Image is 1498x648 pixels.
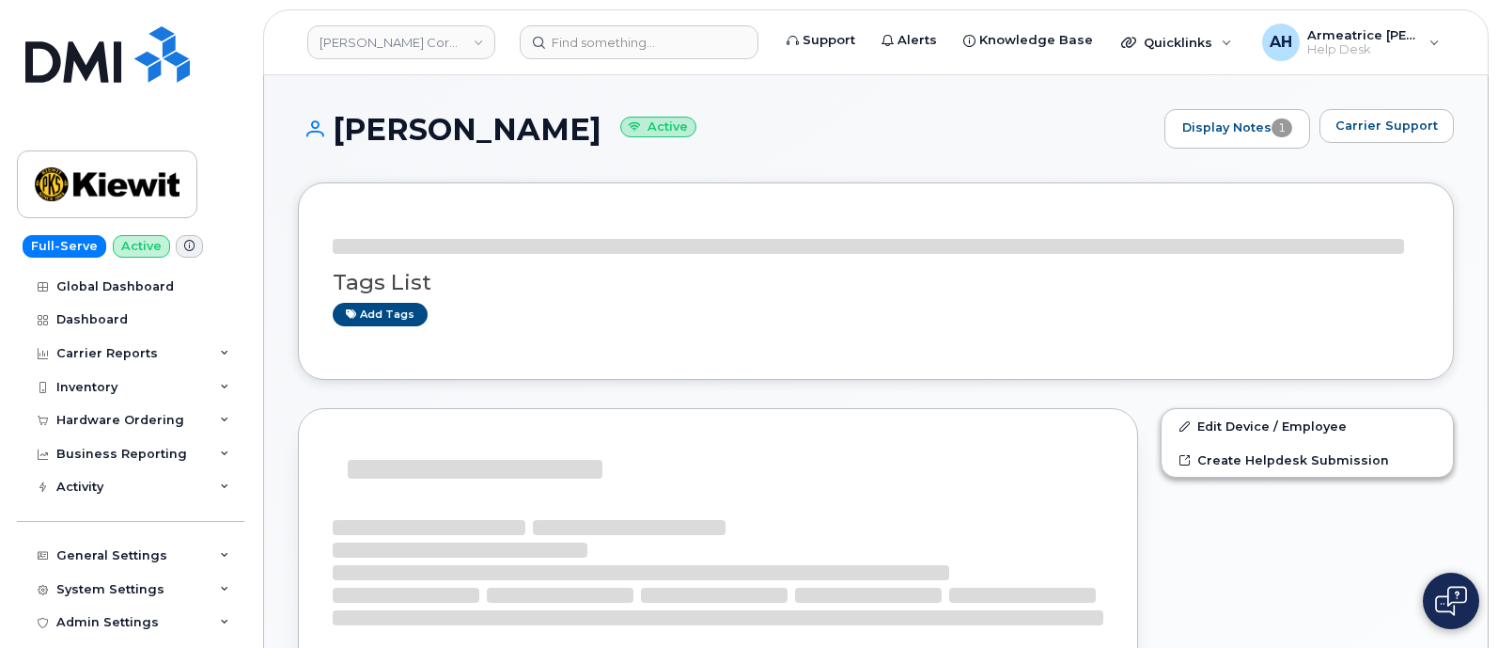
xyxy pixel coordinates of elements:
[1162,409,1453,443] a: Edit Device / Employee
[1162,443,1453,477] a: Create Helpdesk Submission
[620,117,696,138] small: Active
[1164,109,1310,149] a: Display Notes1
[298,113,1155,146] h1: [PERSON_NAME]
[1335,117,1438,134] span: Carrier Support
[333,303,428,326] a: Add tags
[1435,586,1467,616] img: Open chat
[1272,119,1292,137] span: 1
[1319,109,1454,143] button: Carrier Support
[333,271,1419,294] h3: Tags List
